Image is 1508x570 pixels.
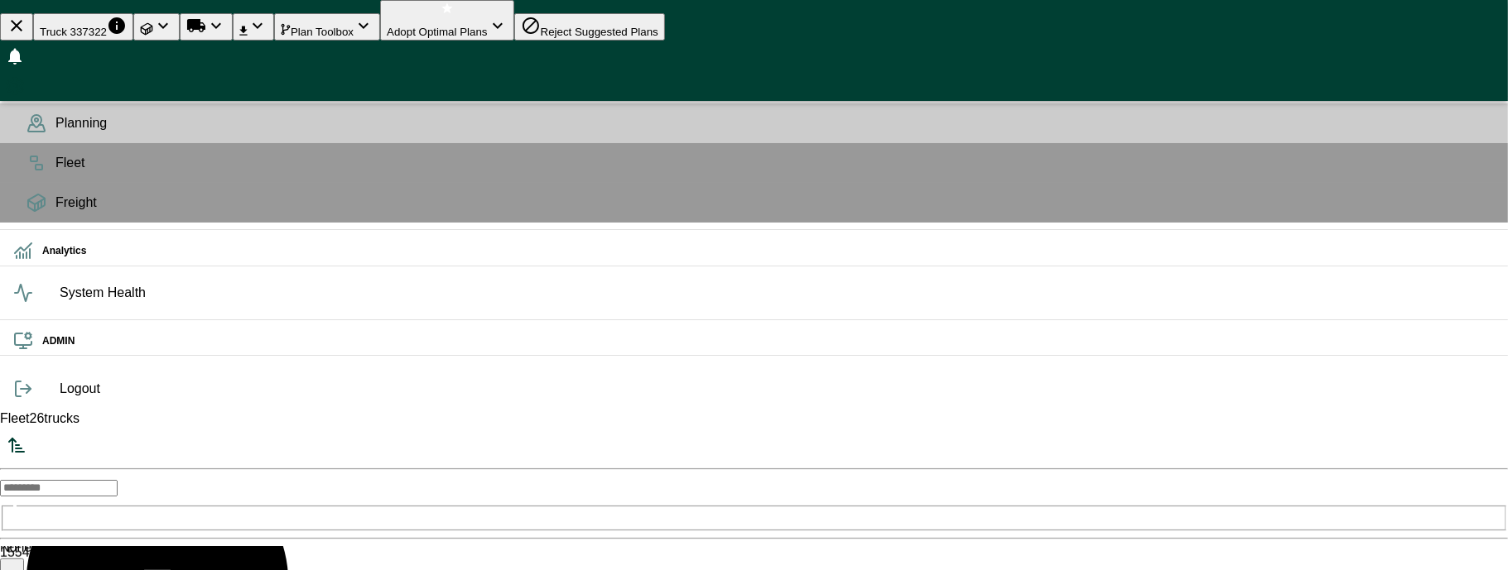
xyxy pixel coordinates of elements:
[180,13,233,41] button: Run Plan Loads
[55,153,1495,173] span: Fleet
[291,26,354,38] span: Plan Toolbox
[5,76,25,96] svg: Preferences
[55,193,1495,213] span: Freight
[55,113,1495,133] span: Planning
[33,13,133,41] button: Truck 337322
[30,411,79,425] span: trucks
[42,333,1495,349] h6: ADMIN
[30,411,45,425] span: 26
[274,13,380,41] button: Plan Toolbox
[60,283,1495,303] span: System Health
[42,243,1495,259] h6: Analytics
[514,13,665,41] button: Reject Suggested Plans
[387,26,488,38] span: Adopt Optimal Plans
[60,379,1495,399] span: Logout
[133,13,180,41] button: Loads
[233,13,274,41] button: Download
